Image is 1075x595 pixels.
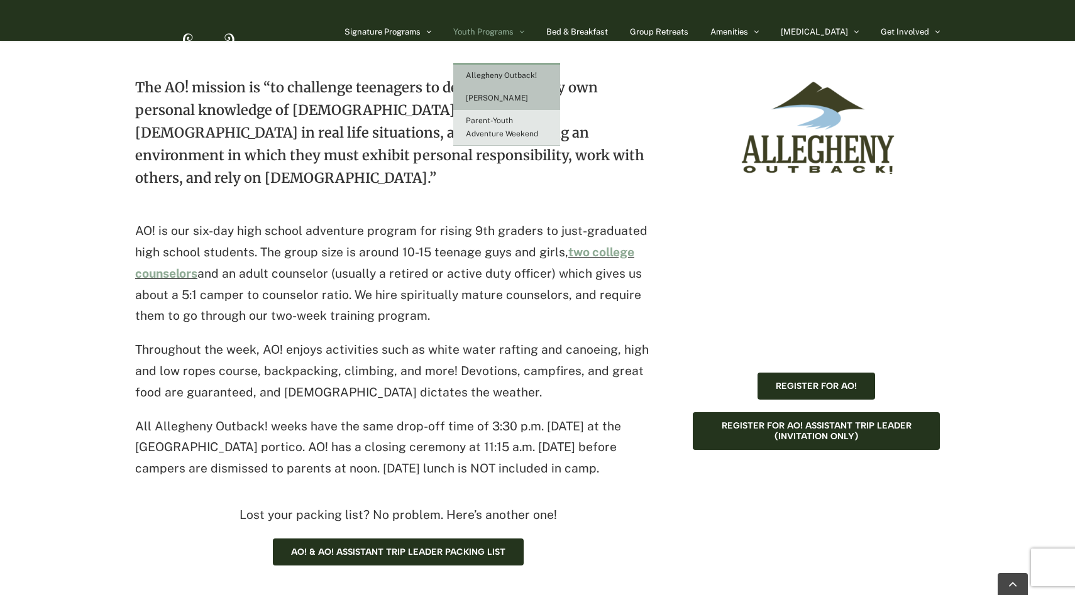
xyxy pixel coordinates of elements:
[711,420,922,442] span: Register for AO! Assistant Trip Leader (Invitation only)
[710,28,748,36] span: Amenities
[466,116,538,138] span: Parent-Youth Adventure Weekend
[135,416,656,479] p: All Allegheny Outback! weeks have the same drop-off time of 3:30 p.m. [DATE] at the [GEOGRAPHIC_D...
[453,110,560,146] a: Parent-Youth Adventure Weekend
[693,412,940,450] a: Register for AO! Assistant Trip Leader (Invitation only)
[291,547,505,557] span: AO! & AO! Assistant Trip Leader Packing List
[135,76,656,208] p: The AO! mission is “to challenge teenagers to develop their very own personal knowledge of [DEMOG...
[135,505,661,526] p: Lost your packing list? No problem. Here’s another one!
[345,28,421,36] span: Signature Programs
[135,339,656,403] p: Throughout the week, AO! enjoys activities such as white water rafting and canoeing, high and low...
[776,381,857,391] span: Register for AO!
[722,76,911,212] img: ao-logo-primary
[453,87,560,110] a: [PERSON_NAME]
[135,221,656,327] p: AO! is our six-day high school adventure program for rising 9th graders to just-graduated high sc...
[781,28,848,36] span: [MEDICAL_DATA]
[881,28,929,36] span: Get Involved
[758,373,875,400] a: Register for AO!
[453,28,514,36] span: Youth Programs
[466,94,528,102] span: [PERSON_NAME]
[466,71,537,80] span: Allegheny Outback!
[630,28,688,36] span: Group Retreats
[273,538,524,565] a: AO! & AO! Assistant Trip Leader Packing List
[135,245,634,280] a: two college counselors
[546,28,608,36] span: Bed & Breakfast
[693,212,940,360] iframe: To enrich screen reader interactions, please activate Accessibility in Grammarly extension settings
[135,19,280,79] img: White Sulphur Springs Logo
[453,65,560,87] a: Allegheny Outback!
